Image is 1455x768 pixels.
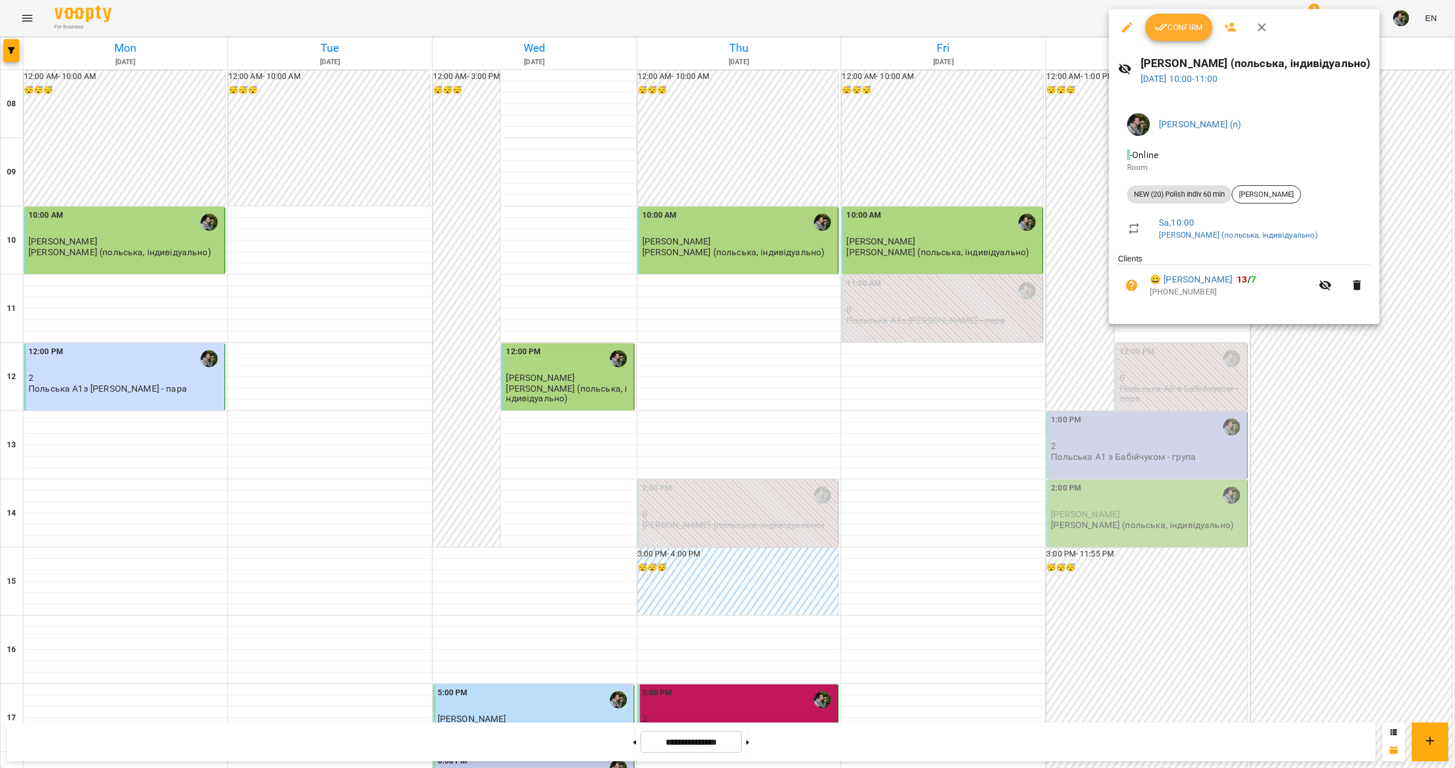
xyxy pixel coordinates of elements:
[1159,230,1318,239] a: [PERSON_NAME] (польська, індивідуально)
[1150,287,1312,298] p: [PHONE_NUMBER]
[1127,189,1232,200] span: NEW (20) Polish Indiv 60 min
[1127,162,1361,173] p: Room
[1127,150,1161,160] span: - Online
[1232,185,1301,204] div: [PERSON_NAME]
[1251,274,1256,285] span: 7
[1141,55,1371,72] h6: [PERSON_NAME] (польська, індивідуально)
[1150,273,1232,287] a: 😀 [PERSON_NAME]
[1232,189,1300,200] span: [PERSON_NAME]
[1154,20,1203,34] span: Confirm
[1127,113,1150,136] img: 70cfbdc3d9a863d38abe8aa8a76b24f3.JPG
[1159,119,1241,130] a: [PERSON_NAME] (п)
[1145,14,1212,41] button: Confirm
[1141,73,1218,84] a: [DATE] 10:00-11:00
[1237,274,1256,285] b: /
[1159,217,1194,228] a: Sa , 10:00
[1237,274,1247,285] span: 13
[1118,272,1145,299] button: Unpaid. Bill the attendance?
[1118,253,1370,310] ul: Clients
